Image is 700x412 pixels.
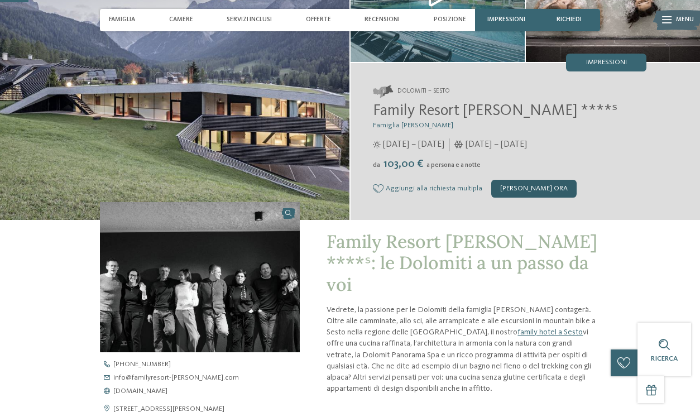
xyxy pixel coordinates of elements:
span: a persona e a notte [426,162,481,169]
span: info@ familyresort-[PERSON_NAME]. com [113,375,239,382]
span: Famiglia [PERSON_NAME] [373,122,453,129]
div: [PERSON_NAME] ora [491,180,577,198]
i: Orari d'apertura estate [373,141,381,148]
span: Offerte [306,16,331,23]
span: Impressioni [487,16,525,23]
span: Impressioni [586,59,627,66]
span: Servizi inclusi [227,16,272,23]
span: da [373,162,380,169]
img: Il nostro family hotel a Sesto, il vostro rifugio sulle Dolomiti. [100,202,300,352]
span: [DATE] – [DATE] [466,138,527,151]
span: Camere [169,16,193,23]
span: richiedi [557,16,582,23]
span: [DOMAIN_NAME] [113,388,167,395]
span: Family Resort [PERSON_NAME] ****ˢ [373,103,617,119]
a: info@familyresort-[PERSON_NAME].com [100,375,316,382]
span: Aggiungi alla richiesta multipla [386,185,482,193]
span: Ricerca [651,355,678,362]
a: [DOMAIN_NAME] [100,388,316,395]
span: [DATE] – [DATE] [383,138,444,151]
a: [PHONE_NUMBER] [100,361,316,368]
span: [PHONE_NUMBER] [113,361,171,368]
span: Dolomiti – Sesto [397,87,450,96]
span: Famiglia [109,16,135,23]
span: Family Resort [PERSON_NAME] ****ˢ: le Dolomiti a un passo da voi [327,230,597,296]
i: Orari d'apertura inverno [454,141,463,148]
span: Recensioni [365,16,400,23]
a: family hotel a Sesto [517,328,583,336]
p: Vedrete, la passione per le Dolomiti della famiglia [PERSON_NAME] contagerà. Oltre alle camminate... [327,304,600,394]
span: 103,00 € [381,159,425,170]
span: Posizione [434,16,466,23]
